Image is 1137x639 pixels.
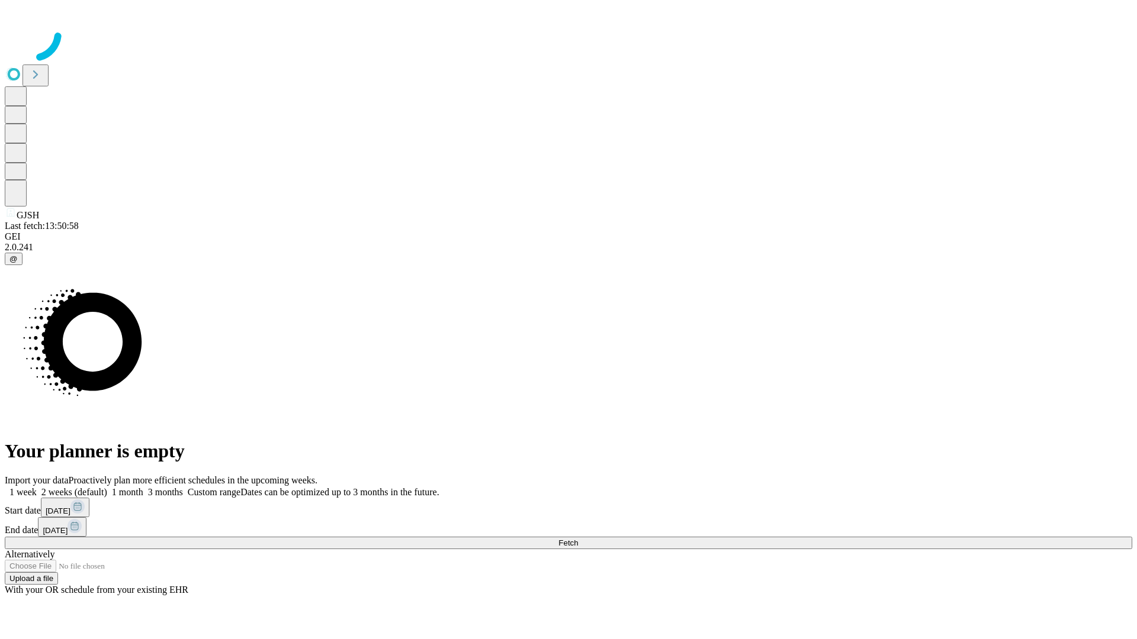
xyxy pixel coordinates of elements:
[5,221,79,231] span: Last fetch: 13:50:58
[5,498,1132,517] div: Start date
[5,537,1132,549] button: Fetch
[5,585,188,595] span: With your OR schedule from your existing EHR
[5,242,1132,253] div: 2.0.241
[43,526,68,535] span: [DATE]
[17,210,39,220] span: GJSH
[41,487,107,497] span: 2 weeks (default)
[5,440,1132,462] h1: Your planner is empty
[5,475,69,485] span: Import your data
[5,549,54,559] span: Alternatively
[38,517,86,537] button: [DATE]
[9,487,37,497] span: 1 week
[69,475,317,485] span: Proactively plan more efficient schedules in the upcoming weeks.
[5,231,1132,242] div: GEI
[41,498,89,517] button: [DATE]
[240,487,439,497] span: Dates can be optimized up to 3 months in the future.
[9,254,18,263] span: @
[148,487,183,497] span: 3 months
[46,506,70,515] span: [DATE]
[5,517,1132,537] div: End date
[188,487,240,497] span: Custom range
[112,487,143,497] span: 1 month
[5,253,23,265] button: @
[558,538,578,547] span: Fetch
[5,572,58,585] button: Upload a file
